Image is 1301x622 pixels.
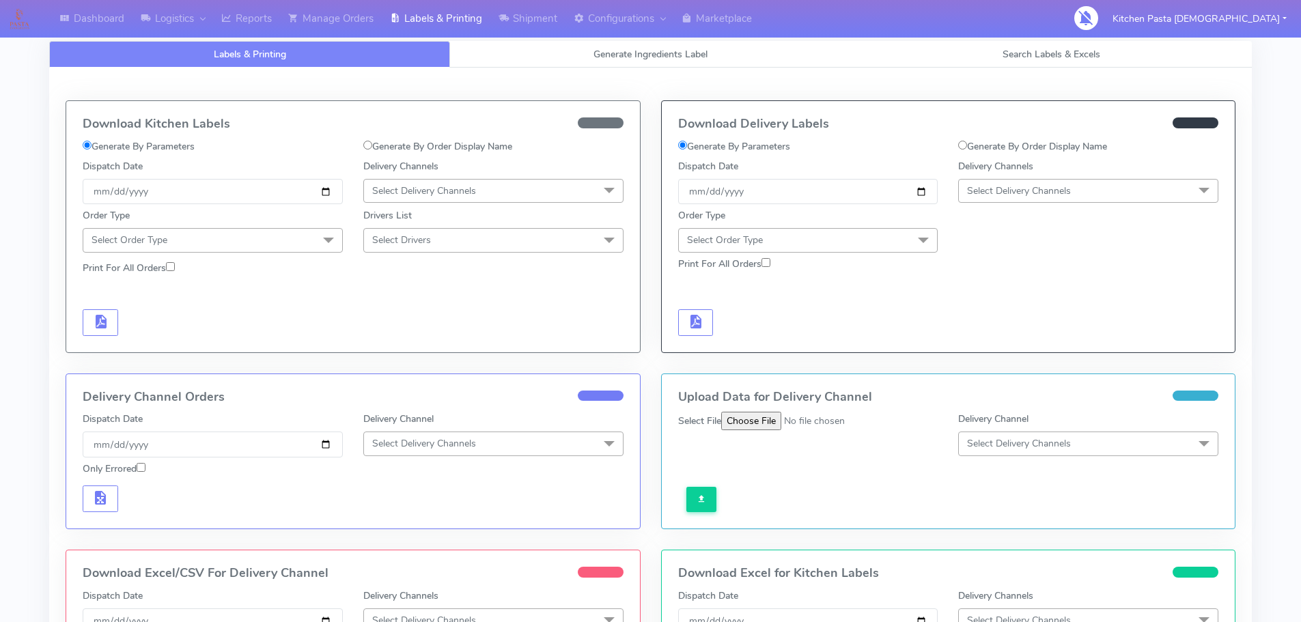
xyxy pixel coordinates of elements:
span: Select Delivery Channels [967,184,1071,197]
input: Only Errored [137,463,145,472]
label: Order Type [678,208,725,223]
label: Dispatch Date [83,412,143,426]
input: Generate By Parameters [83,141,92,150]
label: Generate By Order Display Name [363,139,512,154]
h4: Delivery Channel Orders [83,391,624,404]
label: Generate By Order Display Name [958,139,1107,154]
span: Select Order Type [687,234,763,246]
input: Print For All Orders [761,258,770,267]
span: Select Drivers [372,234,431,246]
label: Delivery Channel [958,412,1029,426]
label: Order Type [83,208,130,223]
span: Search Labels & Excels [1003,48,1100,61]
label: Delivery Channels [958,159,1033,173]
label: Only Errored [83,462,145,476]
label: Print For All Orders [83,261,175,275]
span: Select Delivery Channels [372,184,476,197]
span: Labels & Printing [214,48,286,61]
label: Delivery Channels [958,589,1033,603]
input: Print For All Orders [166,262,175,271]
span: Select Delivery Channels [967,437,1071,450]
span: Generate Ingredients Label [593,48,708,61]
label: Generate By Parameters [678,139,790,154]
label: Print For All Orders [678,257,770,271]
span: Select Delivery Channels [372,437,476,450]
label: Drivers List [363,208,412,223]
input: Generate By Order Display Name [958,141,967,150]
h4: Download Excel for Kitchen Labels [678,567,1219,580]
button: Kitchen Pasta [DEMOGRAPHIC_DATA] [1102,5,1297,33]
input: Generate By Parameters [678,141,687,150]
h4: Download Excel/CSV For Delivery Channel [83,567,624,580]
label: Delivery Channels [363,589,438,603]
label: Dispatch Date [83,159,143,173]
input: Generate By Order Display Name [363,141,372,150]
label: Delivery Channel [363,412,434,426]
h4: Download Delivery Labels [678,117,1219,131]
label: Dispatch Date [83,589,143,603]
h4: Download Kitchen Labels [83,117,624,131]
label: Delivery Channels [363,159,438,173]
h4: Upload Data for Delivery Channel [678,391,1219,404]
label: Generate By Parameters [83,139,195,154]
ul: Tabs [49,41,1252,68]
label: Dispatch Date [678,589,738,603]
label: Select File [678,414,721,428]
label: Dispatch Date [678,159,738,173]
span: Select Order Type [92,234,167,246]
